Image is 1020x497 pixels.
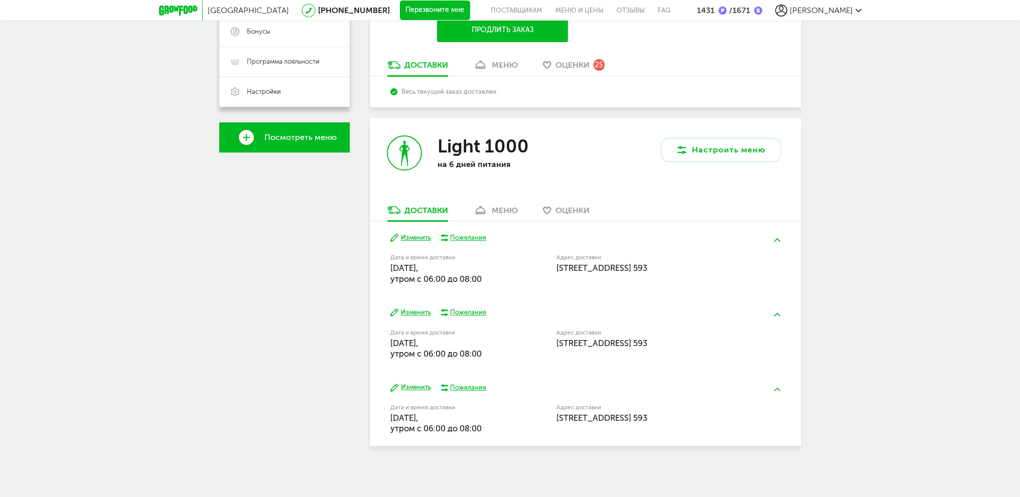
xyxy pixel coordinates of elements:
[556,330,744,336] label: Адрес доставки
[774,238,780,242] img: arrow-up-green.5eb5f82.svg
[774,388,780,391] img: arrow-up-green.5eb5f82.svg
[437,135,528,157] h3: Light 1000
[556,338,647,348] span: [STREET_ADDRESS] 593
[208,6,289,15] span: [GEOGRAPHIC_DATA]
[390,255,505,260] label: Дата и время доставки
[661,138,781,162] button: Настроить меню
[390,233,431,243] button: Изменить
[754,7,762,15] img: bonus_b.cdccf46.png
[468,60,523,76] a: меню
[264,133,337,142] span: Посмотреть меню
[219,47,350,77] a: Программа лояльности
[594,59,605,70] div: 25
[247,57,320,66] span: Программа лояльности
[492,206,518,215] div: меню
[555,60,590,70] span: Оценки
[441,308,487,317] button: Пожелания
[556,405,744,410] label: Адрес доставки
[450,308,486,317] div: Пожелания
[219,17,350,47] a: Бонусы
[382,60,453,76] a: Доставки
[556,255,744,260] label: Адрес доставки
[390,263,482,283] span: [DATE], утром c 06:00 до 08:00
[774,313,780,316] img: arrow-up-green.5eb5f82.svg
[318,6,390,15] a: [PHONE_NUMBER]
[492,60,518,70] div: меню
[404,60,448,70] div: Доставки
[390,413,482,433] span: [DATE], утром c 06:00 до 08:00
[390,308,431,317] button: Изменить
[697,6,714,15] div: 1431
[555,206,590,215] span: Оценки
[247,87,281,96] span: Настройки
[390,383,431,392] button: Изменить
[400,1,470,21] button: Перезвоните мне
[718,7,726,15] img: bonus_p.2f9b352.png
[450,383,486,392] div: Пожелания
[538,60,610,76] a: Оценки 25
[390,405,505,410] label: Дата и время доставки
[247,27,270,36] span: Бонусы
[468,205,523,221] a: меню
[450,233,486,242] div: Пожелания
[726,6,750,15] div: 1671
[219,122,350,152] a: Посмотреть меню
[790,6,853,15] span: [PERSON_NAME]
[219,77,350,107] a: Настройки
[556,413,647,423] span: [STREET_ADDRESS] 593
[556,263,647,273] span: [STREET_ADDRESS] 593
[538,205,595,221] a: Оценки
[441,383,487,392] button: Пожелания
[729,6,733,15] span: /
[441,233,487,242] button: Пожелания
[382,205,453,221] a: Доставки
[390,338,482,359] span: [DATE], утром c 06:00 до 08:00
[437,19,567,42] button: Продлить заказ
[390,330,505,336] label: Дата и время доставки
[437,159,567,169] p: на 6 дней питания
[404,206,448,215] div: Доставки
[390,88,780,95] div: Весь текущий заказ доставлен.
